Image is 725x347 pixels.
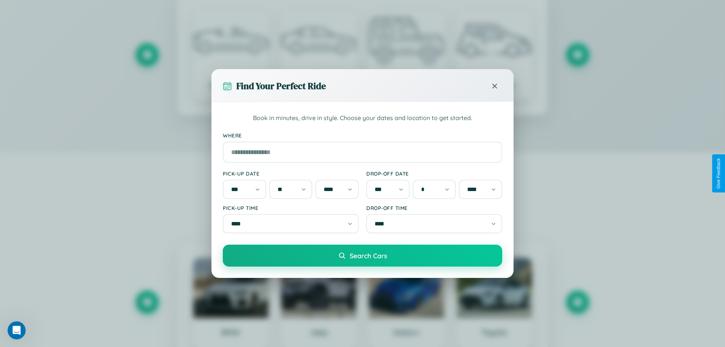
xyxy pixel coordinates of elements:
label: Drop-off Time [366,205,502,211]
button: Search Cars [223,245,502,267]
label: Where [223,132,502,139]
label: Drop-off Date [366,170,502,177]
label: Pick-up Date [223,170,359,177]
span: Search Cars [350,251,387,260]
p: Book in minutes, drive in style. Choose your dates and location to get started. [223,113,502,123]
h3: Find Your Perfect Ride [236,80,326,92]
label: Pick-up Time [223,205,359,211]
